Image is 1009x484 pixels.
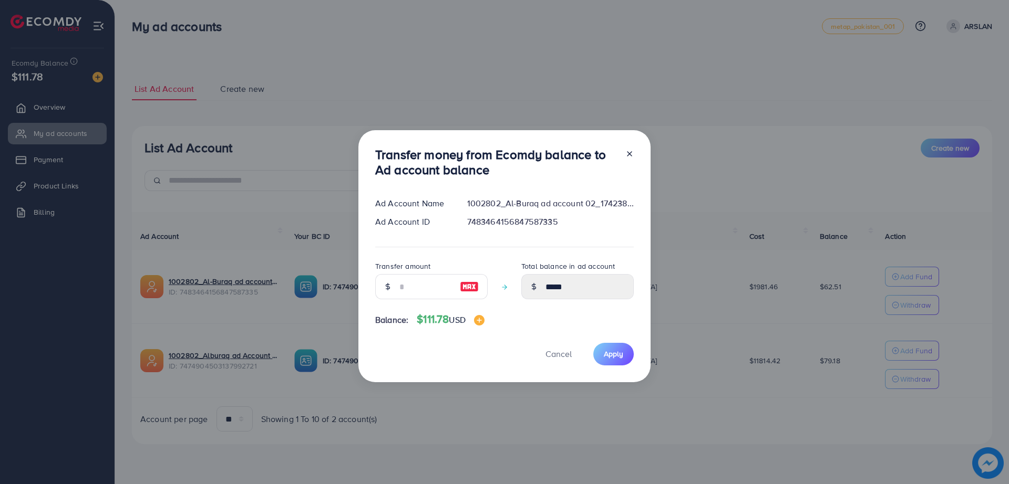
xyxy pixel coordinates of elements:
[367,216,459,228] div: Ad Account ID
[375,314,408,326] span: Balance:
[593,343,634,365] button: Apply
[459,216,642,228] div: 7483464156847587335
[460,280,479,293] img: image
[532,343,585,365] button: Cancel
[449,314,465,325] span: USD
[375,147,617,177] h3: Transfer money from Ecomdy balance to Ad account balance
[474,315,485,325] img: image
[545,348,572,360] span: Cancel
[367,197,459,209] div: Ad Account Name
[375,261,430,271] label: Transfer amount
[459,197,642,209] div: 1002802_Al-Buraq ad account 02_1742380041767
[604,349,623,359] span: Apply
[521,261,615,271] label: Total balance in ad account
[417,313,485,326] h4: $111.78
